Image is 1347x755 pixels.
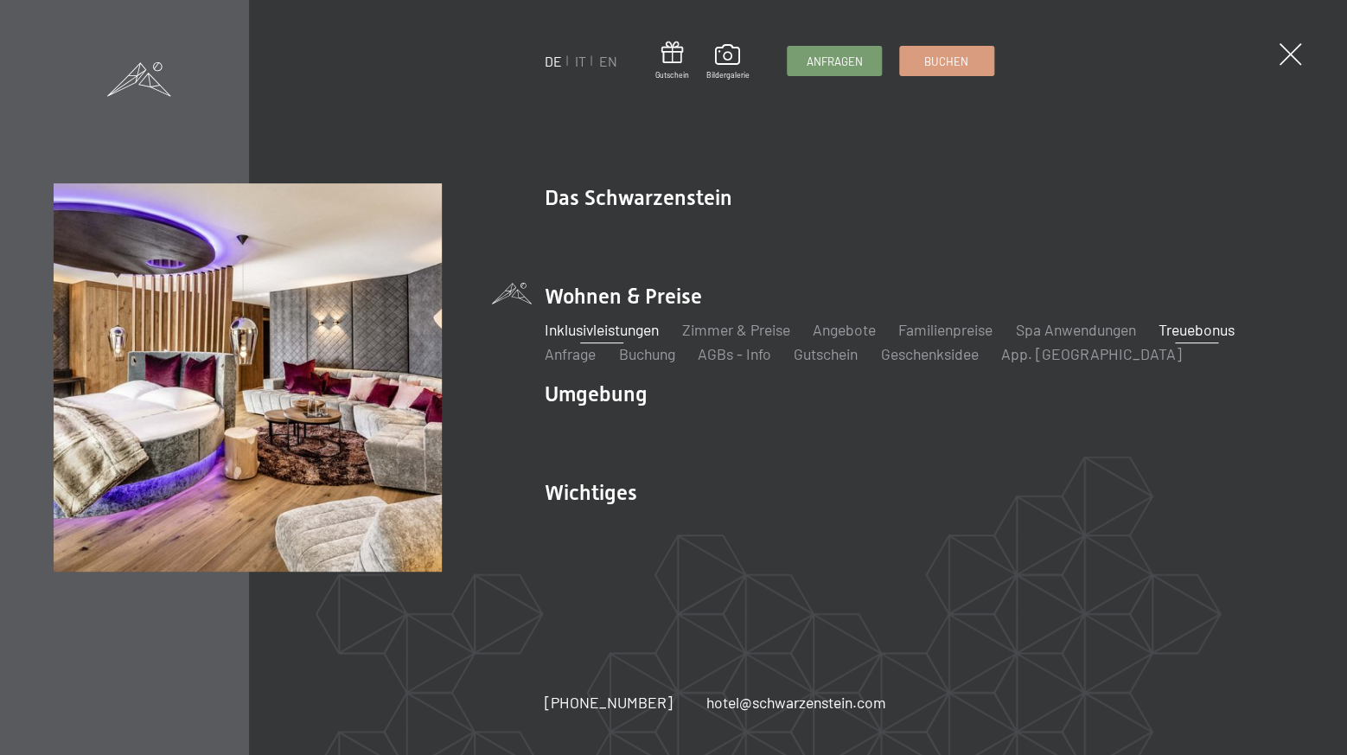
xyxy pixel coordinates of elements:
a: EN [599,53,617,69]
a: Inklusivleistungen [545,320,659,339]
a: Familienpreise [898,320,993,339]
a: AGBs - Info [698,344,771,363]
a: Spa Anwendungen [1015,320,1135,339]
span: [PHONE_NUMBER] [545,693,673,712]
a: Bildergalerie [705,44,749,80]
a: Gutschein [794,344,858,363]
a: [PHONE_NUMBER] [545,692,673,713]
a: Geschenksidee [880,344,978,363]
a: hotel@schwarzenstein.com [706,692,886,713]
a: Treuebonus [1159,320,1235,339]
a: DE [545,53,562,69]
a: Gutschein [655,42,689,80]
a: Zimmer & Preise [681,320,789,339]
a: IT [575,53,586,69]
a: Buchung [618,344,674,363]
a: Buchen [900,47,993,75]
a: Angebote [813,320,876,339]
a: Anfrage [545,344,596,363]
span: Anfragen [807,54,863,69]
span: Buchen [924,54,968,69]
a: Anfragen [788,47,881,75]
a: App. [GEOGRAPHIC_DATA] [1001,344,1182,363]
span: Gutschein [655,70,689,80]
span: Bildergalerie [705,70,749,80]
